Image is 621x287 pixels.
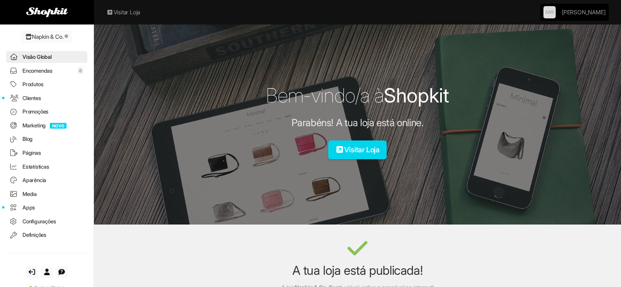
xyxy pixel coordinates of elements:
span: 0 [78,67,83,74]
a: MarketingNOVO [6,120,87,131]
a: Suporte [56,266,68,278]
a: Clientes [6,92,87,104]
a: Media [6,188,87,200]
a: Blog [6,133,87,145]
a: Aparência [6,174,87,186]
a: Configurações [6,216,87,227]
a: Produtos [6,78,87,90]
a: Páginas [6,147,87,159]
h2: A tua loja está publicada! [106,264,609,277]
a: Visão Global [6,51,87,63]
a: Apps [6,202,87,214]
a: Napkin & Co. ® [21,31,72,43]
a: Promoções [6,106,87,118]
img: Shopkit [26,7,68,17]
a: Encomendas0 [6,65,87,77]
a: Sair [26,266,38,278]
strong: Shopkit [384,83,449,107]
span: NOVO [50,123,67,129]
a: Definições [6,229,87,241]
h1: Bem-vindo/a à [106,86,609,105]
a: MW [543,6,556,18]
a: Visitar Loja [328,140,387,159]
a: [PERSON_NAME] [562,4,605,20]
h3: Parabéns! A tua loja está online. [106,118,609,128]
a: Estatísticas [6,161,87,173]
a: Visitar Loja [106,8,140,16]
a: Conta [41,266,53,278]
